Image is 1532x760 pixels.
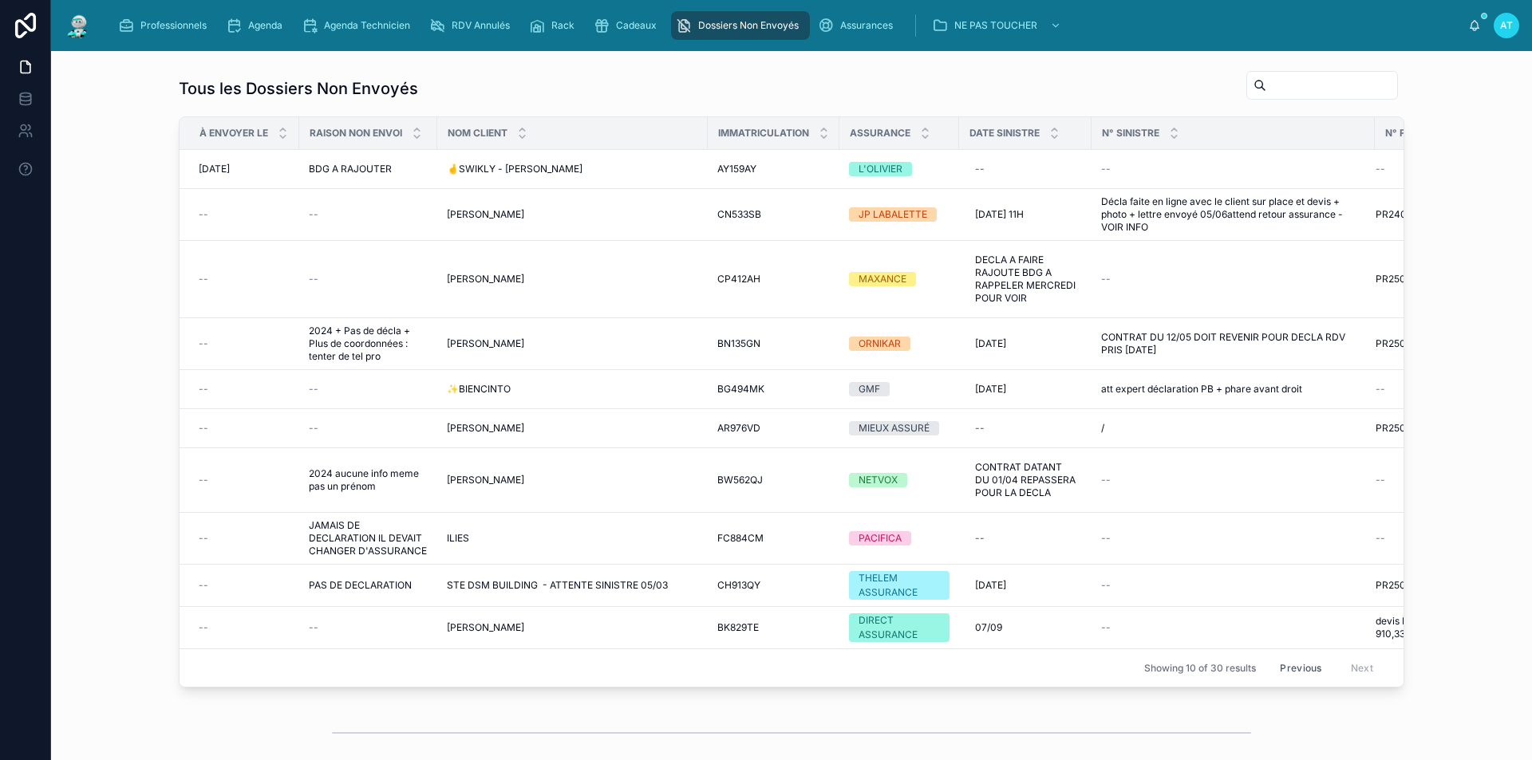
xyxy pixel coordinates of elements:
[309,325,428,363] a: 2024 + Pas de décla + Plus de coordonnées : tenter de tel pro
[447,273,524,285] span: [PERSON_NAME]
[975,532,985,545] div: --
[969,202,1082,227] a: [DATE] 11H
[199,208,208,221] span: --
[1101,532,1365,545] a: --
[717,273,760,285] span: CP412AH
[424,11,521,40] a: RDV Annulés
[969,573,1082,598] a: [DATE]
[447,621,524,634] span: [PERSON_NAME]
[717,621,830,634] a: BK829TE
[717,422,760,435] span: AR976VD
[849,272,950,286] a: MAXANCE
[616,19,657,32] span: Cadeaux
[717,532,830,545] a: FC884CM
[969,376,1082,402] a: [DATE]
[309,519,428,557] span: JAMAIS DE DECLARATION IL DEVAIT CHANGER D'ASSURANCE
[1376,163,1385,175] span: --
[969,455,1082,506] a: CONTRAT DATANT DU 01/04 REPASSERA POUR LA DECLA
[1269,656,1333,680] button: Previous
[1376,208,1488,221] a: PR2406-0348
[447,474,524,486] span: [PERSON_NAME]
[199,163,230,175] span: [DATE]
[975,579,1006,592] span: [DATE]
[698,19,799,32] span: Dossiers Non Envoyés
[199,579,290,592] a: --
[717,579,830,592] a: CH913QY
[1376,337,1435,350] span: PR2509-1681
[849,613,950,642] a: DIRECT ASSURANCE
[179,77,418,100] h1: Tous les Dossiers Non Envoyés
[969,526,1082,551] a: --
[1376,422,1488,435] a: PR2508-1651
[113,11,218,40] a: Professionnels
[1376,337,1488,350] a: PR2509-1681
[849,382,950,396] a: GMF
[199,474,208,486] span: --
[199,532,208,545] span: --
[447,163,582,175] span: 🤞SWIKLY - [PERSON_NAME]
[447,532,698,545] a: ILIES
[589,11,668,40] a: Cadeaux
[849,531,950,545] a: PACIFICA
[551,19,574,32] span: Rack
[717,474,830,486] a: BW562QJ
[524,11,586,40] a: Rack
[859,531,902,545] div: PACIFICA
[969,247,1082,311] a: DECLA A FAIRE RAJOUTE BDG A RAPPELER MERCREDI POUR VOIR
[1376,383,1385,396] span: --
[975,461,1076,499] span: CONTRAT DATANT DU 01/04 REPASSERA POUR LA DECLA
[309,383,428,396] a: --
[1101,195,1365,234] a: Décla faite en ligne avec le client sur place et devis + photo + lettre envoyé 05/06attend retour...
[954,19,1037,32] span: NE PAS TOUCHER
[969,331,1082,356] a: [DATE]
[1376,474,1488,486] a: --
[448,127,507,140] span: Nom Client
[717,208,761,221] span: CN533SB
[447,273,698,285] a: [PERSON_NAME]
[969,127,1040,140] span: Date Sinistre
[1101,532,1111,545] span: --
[64,13,93,38] img: App logo
[309,422,318,435] span: --
[447,579,668,592] span: STE DSM BUILDING - ATTENTE SINISTRE 05/03
[849,571,950,600] a: THELEM ASSURANCE
[717,474,763,486] span: BW562QJ
[199,337,208,350] span: --
[1101,621,1365,634] a: --
[1101,422,1365,435] a: /
[859,337,901,351] div: ORNIKAR
[1101,579,1365,592] a: --
[849,337,950,351] a: ORNIKAR
[1376,383,1488,396] a: --
[447,422,524,435] span: [PERSON_NAME]
[859,382,880,396] div: GMF
[975,254,1076,305] span: DECLA A FAIRE RAJOUTE BDG A RAPPELER MERCREDI POUR VOIR
[717,579,760,592] span: CH913QY
[447,163,698,175] a: 🤞SWIKLY - [PERSON_NAME]
[1376,615,1488,640] a: devis PR2309-0076 = 910,33 €
[452,19,510,32] span: RDV Annulés
[1376,474,1385,486] span: --
[1101,474,1111,486] span: --
[969,615,1082,640] a: 07/09
[310,127,402,140] span: Raison Non Envoi
[1385,127,1443,140] span: N° Facture
[447,422,698,435] a: [PERSON_NAME]
[859,162,902,176] div: L'OLIVIER
[199,422,208,435] span: --
[1101,331,1365,356] a: CONTRAT DU 12/05 DOIT REVENIR POUR DECLA RDV PRIS [DATE]
[447,579,698,592] a: STE DSM BUILDING - ATTENTE SINISTRE 05/03
[1376,273,1488,285] a: PR2508-1652
[849,162,950,176] a: L'OLIVIER
[447,383,511,396] span: ✨BIENCINTO
[447,337,524,350] span: [PERSON_NAME]
[1376,208,1441,221] span: PR2406-0348
[850,127,910,140] span: Assurance
[199,383,290,396] a: --
[927,11,1069,40] a: NE PAS TOUCHER
[199,474,290,486] a: --
[717,621,759,634] span: BK829TE
[717,337,830,350] a: BN135GN
[859,272,906,286] div: MAXANCE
